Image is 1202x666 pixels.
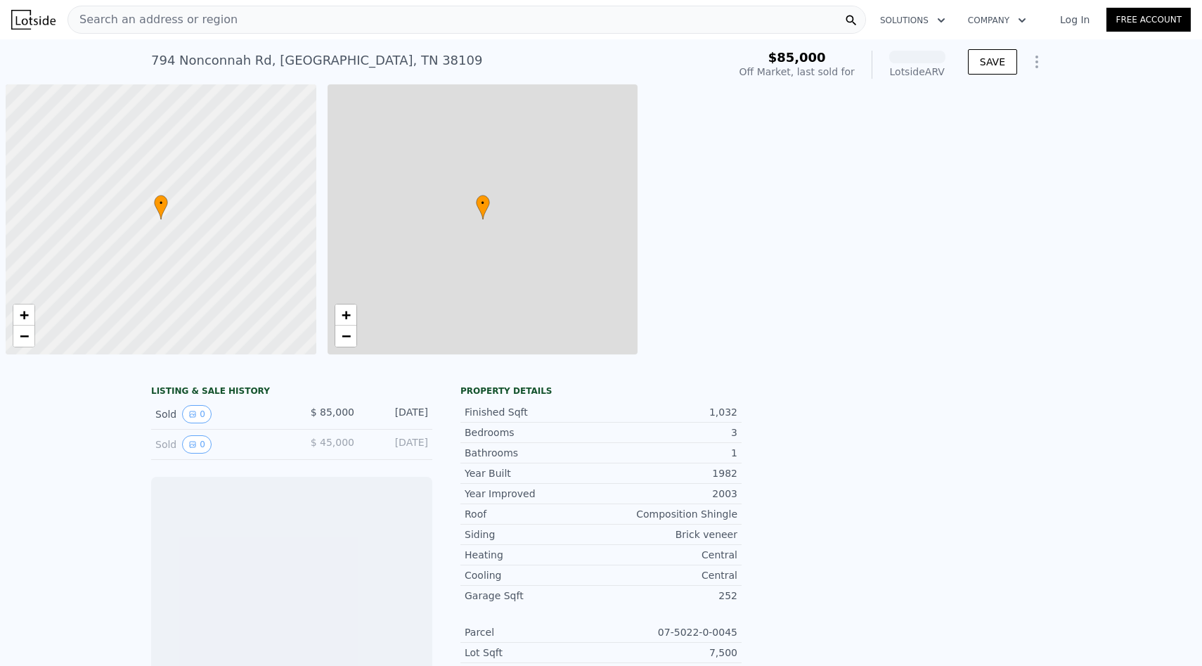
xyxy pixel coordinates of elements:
[465,625,601,639] div: Parcel
[366,405,428,423] div: [DATE]
[601,646,737,660] div: 7,500
[155,435,280,454] div: Sold
[768,50,826,65] span: $85,000
[601,507,737,521] div: Composition Shingle
[465,548,601,562] div: Heating
[465,466,601,480] div: Year Built
[601,425,737,440] div: 3
[601,527,737,542] div: Brick veneer
[889,65,945,79] div: Lotside ARV
[869,8,957,33] button: Solutions
[13,305,34,326] a: Zoom in
[601,625,737,639] div: 07-5022-0-0045
[465,589,601,603] div: Garage Sqft
[13,326,34,347] a: Zoom out
[366,435,428,454] div: [DATE]
[151,385,432,399] div: LISTING & SALE HISTORY
[465,405,601,419] div: Finished Sqft
[20,306,29,324] span: +
[341,306,350,324] span: +
[335,326,356,347] a: Zoom out
[1043,13,1106,27] a: Log In
[601,487,737,501] div: 2003
[476,195,490,219] div: •
[311,437,354,448] span: $ 45,000
[151,51,482,70] div: 794 Nonconnah Rd , [GEOGRAPHIC_DATA] , TN 38109
[601,466,737,480] div: 1982
[968,49,1017,75] button: SAVE
[68,11,238,28] span: Search an address or region
[1023,48,1051,76] button: Show Options
[601,568,737,582] div: Central
[601,589,737,603] div: 252
[1106,8,1191,32] a: Free Account
[476,197,490,210] span: •
[601,446,737,460] div: 1
[601,405,737,419] div: 1,032
[154,195,168,219] div: •
[311,406,354,418] span: $ 85,000
[182,405,212,423] button: View historical data
[335,305,356,326] a: Zoom in
[155,405,280,423] div: Sold
[601,548,737,562] div: Central
[957,8,1038,33] button: Company
[465,446,601,460] div: Bathrooms
[182,435,212,454] button: View historical data
[739,65,855,79] div: Off Market, last sold for
[154,197,168,210] span: •
[465,507,601,521] div: Roof
[341,327,350,345] span: −
[465,527,601,542] div: Siding
[460,385,742,397] div: Property details
[465,487,601,501] div: Year Improved
[465,568,601,582] div: Cooling
[465,425,601,440] div: Bedrooms
[11,10,56,30] img: Lotside
[465,646,601,660] div: Lot Sqft
[20,327,29,345] span: −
